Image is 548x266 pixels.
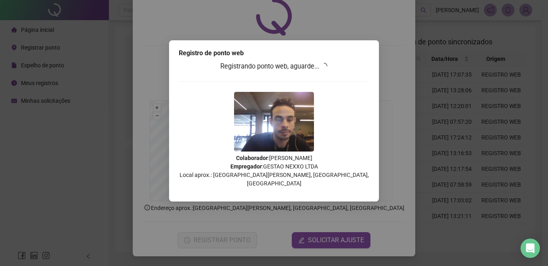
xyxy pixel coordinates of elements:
[236,155,268,161] strong: Colaborador
[321,63,327,69] span: loading
[521,239,540,258] div: Open Intercom Messenger
[234,92,314,152] img: 2Q==
[179,48,369,58] div: Registro de ponto web
[230,163,262,170] strong: Empregador
[179,154,369,188] p: : [PERSON_NAME] : GESTAO NEXXO LTDA Local aprox.: [GEOGRAPHIC_DATA][PERSON_NAME], [GEOGRAPHIC_DAT...
[179,61,369,72] h3: Registrando ponto web, aguarde...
